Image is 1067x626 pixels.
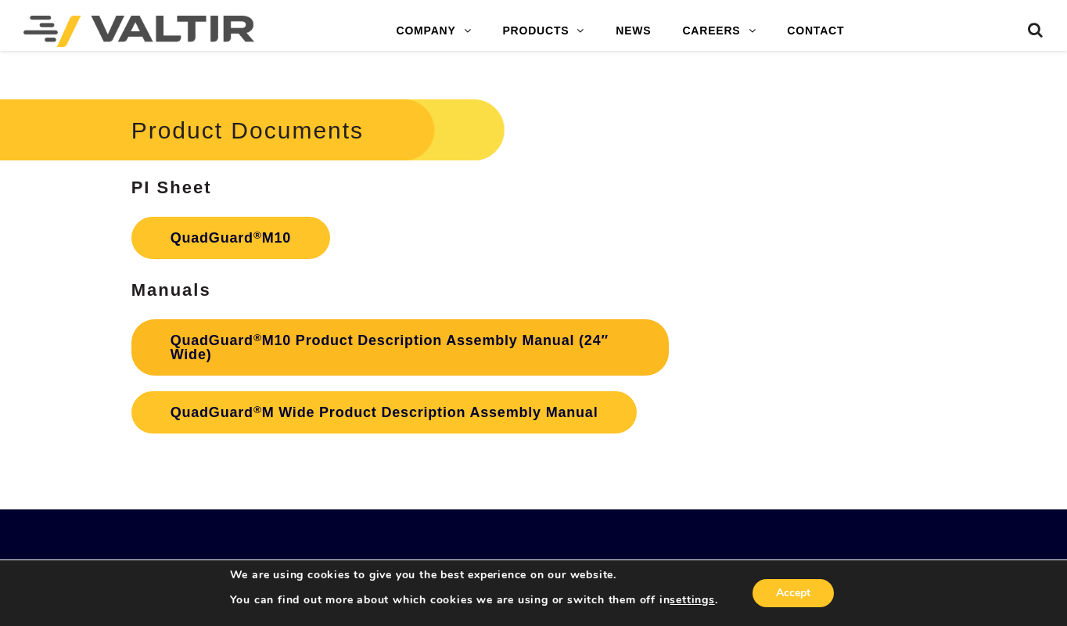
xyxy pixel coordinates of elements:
a: QuadGuard®M10 [131,217,330,259]
p: You can find out more about which cookies we are using or switch them off in . [230,593,718,607]
img: Valtir [23,16,254,47]
button: settings [670,593,714,607]
a: NEWS [600,16,666,47]
a: QuadGuard®M10 Product Description Assembly Manual (24″ Wide) [131,319,670,376]
button: Accept [753,579,834,607]
a: PRODUCTS [487,16,600,47]
a: QuadGuard®M Wide Product Description Assembly Manual [131,391,638,434]
strong: Manuals [131,280,211,300]
strong: PI Sheet [131,178,212,197]
sup: ® [253,404,262,416]
a: CONTACT [771,16,860,47]
p: We are using cookies to give you the best experience on our website. [230,568,718,582]
a: COMPANY [381,16,487,47]
sup: ® [253,229,262,241]
sup: ® [253,332,262,344]
a: CAREERS [666,16,771,47]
